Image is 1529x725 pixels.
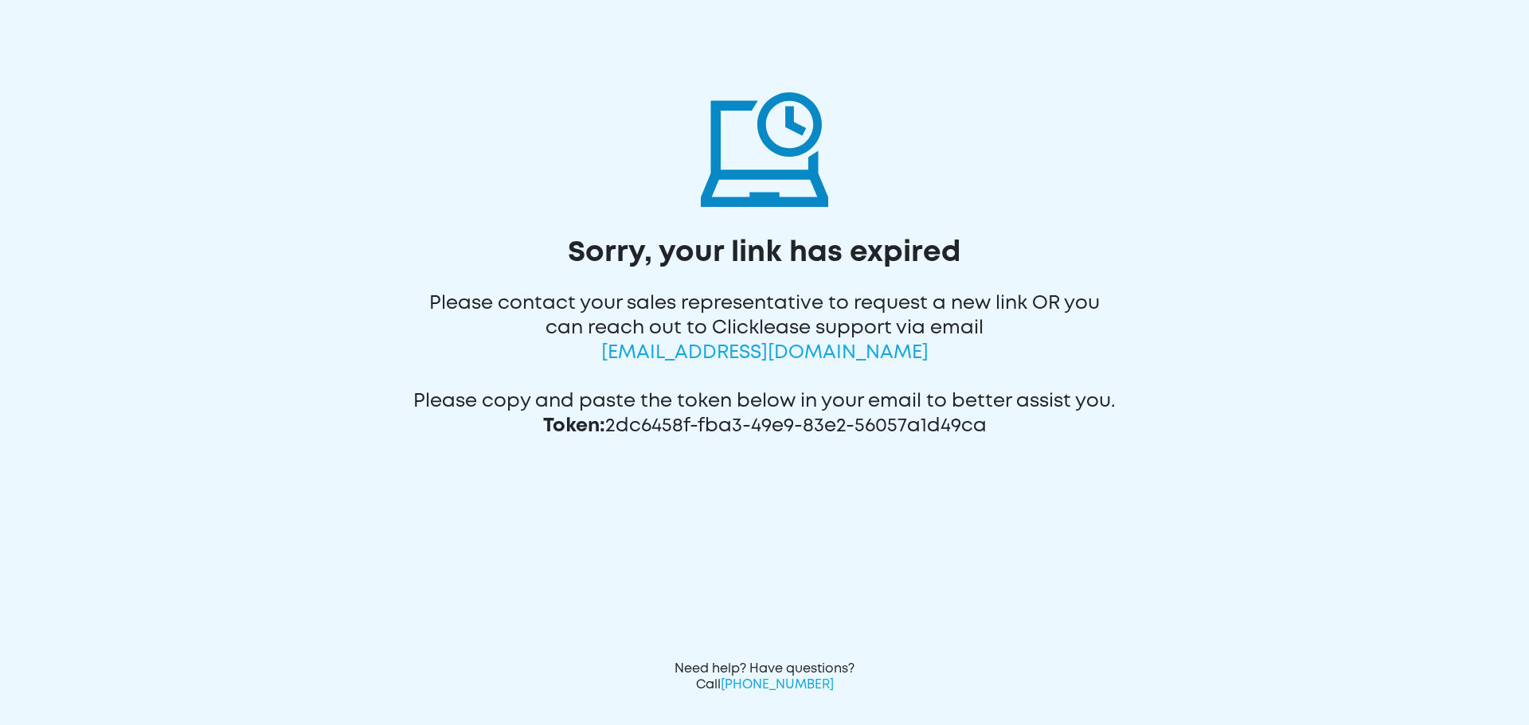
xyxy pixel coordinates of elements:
div: Need help? Have questions? Call [669,661,860,693]
span: [EMAIL_ADDRESS][DOMAIN_NAME] [601,345,929,361]
div: Please contact your sales representative to request a new link OR you can reach out to Clicklease... [413,271,1117,369]
span: Token: [543,418,605,435]
img: invalid-token-icon.svg [701,80,828,207]
div: Please copy and paste the token below in your email to better assist you. 2dc6458f-fba3-49e9-83e2... [413,369,1117,442]
span: [PHONE_NUMBER] [721,679,834,691]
